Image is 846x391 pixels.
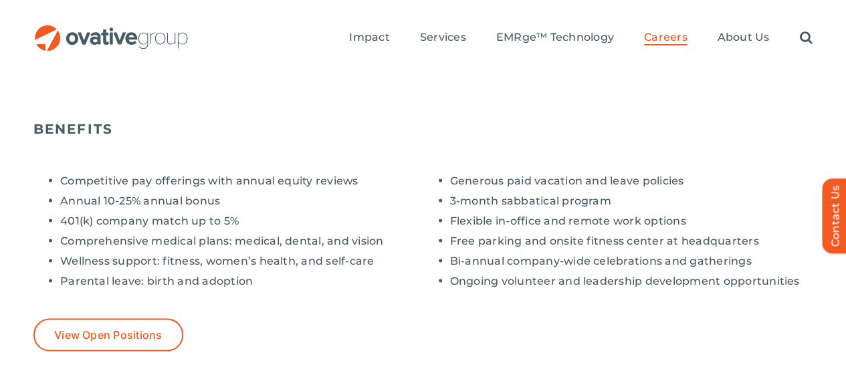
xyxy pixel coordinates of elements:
[799,31,812,45] a: Search
[60,254,423,267] li: Wellness support: fitness, women’s health, and self-care
[450,234,813,247] li: Free parking and onsite fitness center at headquarters
[349,17,812,59] nav: Menu
[644,31,688,45] a: Careers
[450,214,813,227] li: Flexible in-office and remote work options
[33,120,813,136] h5: BENEFITS
[33,318,183,351] a: View Open Positions
[33,23,189,36] a: OG_Full_horizontal_RGB
[450,194,813,207] li: 3-month sabbatical program
[420,31,466,45] a: Services
[450,274,813,287] li: Ongoing volunteer and leadership development opportunities
[717,31,769,45] a: About Us
[349,31,389,45] a: Impact
[450,174,813,187] li: Generous paid vacation and leave policies
[60,274,423,287] li: Parental leave: birth and adoption
[60,234,423,247] li: Comprehensive medical plans: medical, dental, and vision
[450,254,813,267] li: Bi-annual company-wide celebrations and gatherings
[60,194,423,207] li: Annual 10-25% annual bonus
[420,31,466,44] span: Services
[496,31,614,45] a: EMRge™ Technology
[60,174,423,187] li: Competitive pay offerings with annual equity reviews
[717,31,769,44] span: About Us
[644,31,688,44] span: Careers
[54,328,163,341] span: View Open Positions
[349,31,389,44] span: Impact
[60,214,423,227] li: 401(k) company match up to 5%
[496,31,614,44] span: EMRge™ Technology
